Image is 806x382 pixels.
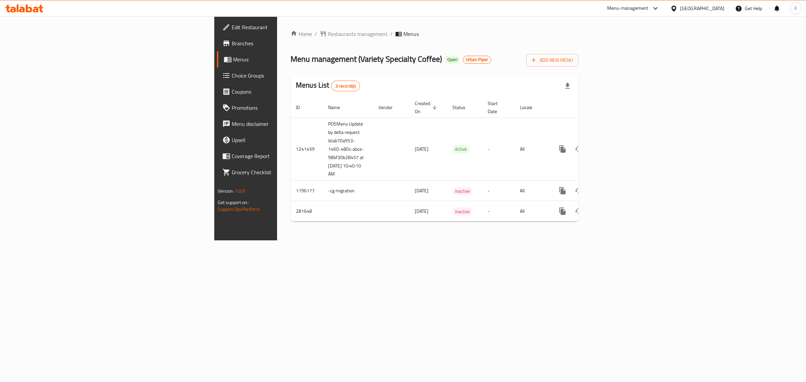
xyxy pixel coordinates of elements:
a: Upsell [217,132,349,148]
span: Created On [415,99,439,115]
div: Total records count [331,81,360,91]
a: Support.OpsPlatform [218,205,260,213]
span: Promotions [232,104,344,112]
td: - [482,117,514,181]
span: Menus [403,30,419,38]
span: Restaurants management [328,30,388,38]
span: 1.0.0 [235,187,245,195]
span: Edit Restaurant [232,23,344,31]
span: Inactive [452,187,473,195]
span: F [795,5,797,12]
span: Coverage Report [232,152,344,160]
span: Menu disclaimer [232,120,344,128]
a: Restaurants management [320,30,388,38]
span: Urban Piper [463,57,491,62]
span: Add New Menu [532,56,573,64]
span: 3 record(s) [331,83,360,89]
a: Choice Groups [217,67,349,84]
a: Coupons [217,84,349,100]
span: Inactive [452,208,473,216]
span: Grocery Checklist [232,168,344,176]
th: Actions [549,97,624,118]
span: Locale [520,103,541,111]
a: Promotions [217,100,349,116]
span: Version: [218,187,234,195]
li: / [390,30,393,38]
span: Get support on: [218,198,249,207]
span: Active [452,145,469,153]
span: Name [328,103,349,111]
table: enhanced table [290,97,624,222]
div: Open [445,56,460,64]
h2: Menus List [296,80,360,91]
span: Status [452,103,474,111]
td: - [482,181,514,201]
span: Upsell [232,136,344,144]
button: Change Status [571,183,587,199]
span: Menus [233,55,344,63]
div: Menu-management [607,4,648,12]
a: Menus [217,51,349,67]
span: [DATE] [415,186,429,195]
td: All [514,201,549,222]
button: more [554,203,571,219]
span: Vendor [378,103,401,111]
td: All [514,117,549,181]
button: Add New Menu [526,54,578,66]
div: [GEOGRAPHIC_DATA] [680,5,724,12]
span: [DATE] [415,145,429,153]
a: Edit Restaurant [217,19,349,35]
span: Start Date [488,99,506,115]
span: Branches [232,39,344,47]
td: All [514,181,549,201]
span: Open [445,57,460,62]
a: Grocery Checklist [217,164,349,180]
td: - [482,201,514,222]
span: [DATE] [415,207,429,216]
span: ID [296,103,309,111]
button: more [554,183,571,199]
div: Export file [559,78,576,94]
nav: breadcrumb [290,30,578,38]
button: Change Status [571,203,587,219]
button: more [554,141,571,157]
span: Choice Groups [232,71,344,80]
span: Menu management ( Variety Specialty Coffee ) [290,51,442,66]
a: Branches [217,35,349,51]
button: Change Status [571,141,587,157]
span: Coupons [232,88,344,96]
a: Coverage Report [217,148,349,164]
a: Menu disclaimer [217,116,349,132]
